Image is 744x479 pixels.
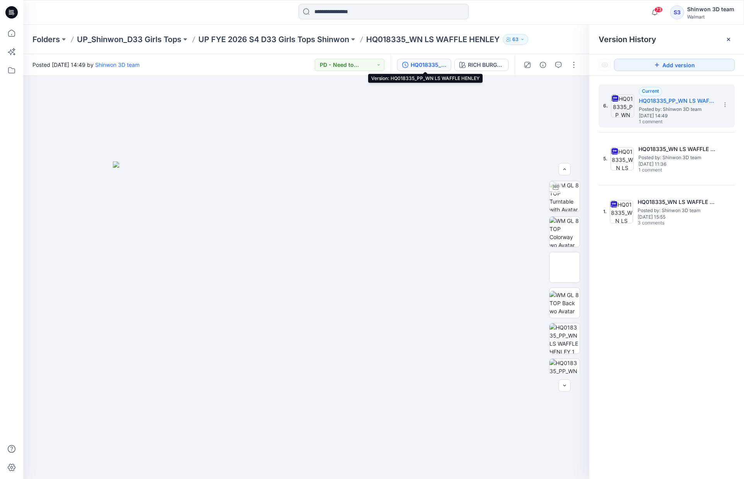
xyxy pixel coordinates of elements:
[725,36,732,42] button: Close
[638,207,715,214] span: Posted by: Shinwon 3D team
[603,155,607,162] span: 5.
[603,102,608,109] span: 6.
[397,59,451,71] button: HQ018335_PP_WN LS WAFFLE HENLEY
[549,181,580,211] img: WM GL 8 TOP Turntable with Avatar
[610,200,633,223] img: HQ018335_WN LS WAFFLE HENLEY
[639,96,716,105] h5: HQ018335_PP_WN LS WAFFLE HENLEY
[95,61,140,68] a: Shinwon 3D team
[454,59,509,71] button: RICH BURGUNDY
[599,59,611,71] button: Show Hidden Versions
[549,359,580,389] img: HQ018335_PP_WN LS WAFFLE HENLEY_2
[32,34,60,45] a: Folders
[549,291,580,315] img: WM GL 8 TOP Back wo Avatar
[611,147,634,170] img: HQ018335_WN LS WAFFLE HENLEY
[638,220,692,226] span: 3 comments
[638,214,715,220] span: [DATE] 15:55
[503,34,528,45] button: 63
[77,34,181,45] a: UP_Shinwon_D33 Girls Tops
[599,35,656,44] span: Version History
[537,59,549,71] button: Details
[638,154,716,161] span: Posted by: Shinwon 3D team
[642,88,659,94] span: Current
[32,61,140,69] span: Posted [DATE] 14:49 by
[639,105,716,113] span: Posted by: Shinwon 3D team
[411,61,446,69] div: HQ018335_PP_WN LS WAFFLE HENLEY
[468,61,503,69] div: RICH BURGUNDY
[687,5,734,14] div: Shinwon 3D team
[611,94,634,117] img: HQ018335_PP_WN LS WAFFLE HENLEY
[366,34,500,45] p: HQ018335_WN LS WAFFLE HENLEY
[549,217,580,247] img: WM GL 8 TOP Colorway wo Avatar
[549,323,580,353] img: HQ018335_PP_WN LS WAFFLE HENLEY_1
[113,161,500,479] img: eyJhbGciOiJIUzI1NiIsImtpZCI6IjAiLCJzbHQiOiJzZXMiLCJ0eXAiOiJKV1QifQ.eyJkYXRhIjp7InR5cGUiOiJzdG9yYW...
[638,144,716,154] h5: HQ018335_WN LS WAFFLE HENLEY
[639,119,693,125] span: 1 comment
[638,167,693,173] span: 1 comment
[654,7,663,13] span: 73
[638,161,716,167] span: [DATE] 11:36
[614,59,735,71] button: Add version
[687,14,734,20] div: Walmart
[670,5,684,19] div: S3
[638,197,715,207] h5: HQ018335_WN LS WAFFLE HENLEY
[603,208,607,215] span: 1.
[198,34,349,45] a: UP FYE 2026 S4 D33 Girls Tops Shinwon
[512,35,519,44] p: 63
[639,113,716,119] span: [DATE] 14:49
[549,255,580,280] img: WM GL 8 TOP Front wo Avatar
